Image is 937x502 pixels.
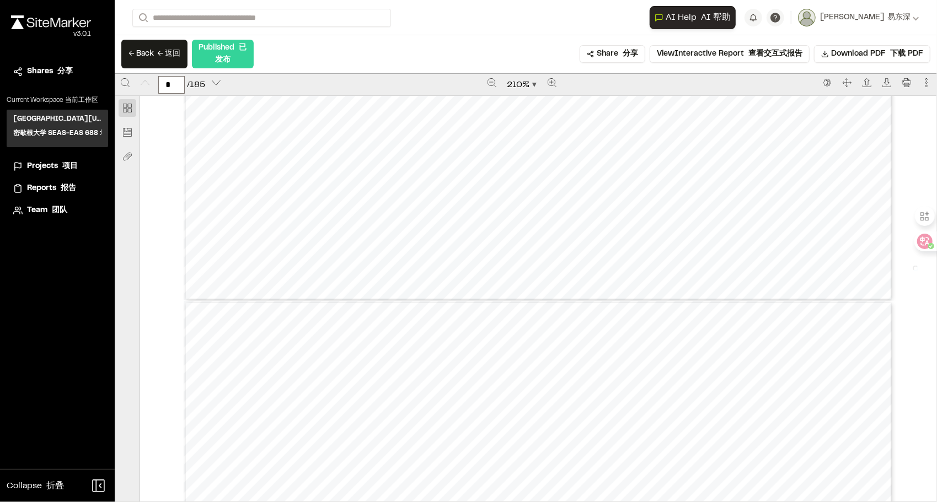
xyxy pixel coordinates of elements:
img: User [798,9,816,26]
span: [PERSON_NAME] [820,12,911,24]
font: 易东深 [887,14,911,21]
font: 项目 [62,163,78,170]
span: AI Help [666,11,731,24]
span: 210 % [507,78,530,91]
button: Search [116,74,134,91]
button: ViewInteractive Report 查看交互式报告 [650,45,810,63]
button: Next page [207,74,225,91]
button: Zoom document [503,76,541,94]
font: 报告 [61,185,76,192]
h3: [GEOGRAPHIC_DATA][US_STATE] SEAS-EAS 688 Site Planning and Design [13,114,101,143]
button: More actions [918,74,935,91]
p: Current Workspace [7,95,108,105]
button: Download PDF 下载 PDF [814,45,930,63]
button: Previous page [136,74,154,91]
a: Reports 报告 [13,182,101,195]
span: Projects [27,160,78,172]
span: Shares [27,66,73,78]
button: Open file [858,74,876,91]
font: 团队 [52,207,67,214]
button: Share 分享 [580,45,645,63]
font: ← 返回 [157,51,180,57]
span: / 185 [187,78,205,91]
button: Print [898,74,915,91]
span: Team [27,204,67,217]
button: Zoom out [483,74,501,91]
font: 分享 [57,68,73,75]
font: 下载 PDF [890,51,923,57]
span: Prepared by [PERSON_NAME], FASLA, PLA - 1 - Created with SiteMarker [244,262,921,273]
button: Thumbnail [119,99,136,117]
font: 折叠 [46,482,64,490]
button: [PERSON_NAME] 易东深 [798,9,919,26]
button: Download [878,74,896,91]
button: Open AI Assistant [650,6,736,29]
span: Download PDF [831,48,923,60]
img: rebrand.png [11,15,91,29]
button: ← Back ← 返回 [121,40,188,68]
button: Zoom in [543,74,561,91]
input: Enter a page number [158,76,185,94]
font: 当前工作区 [65,98,98,103]
div: Oh geez...please don't... [11,29,91,39]
a: Team 团队 [13,204,101,217]
font: 查看交互式报告 [748,51,802,57]
span: Reports [27,182,76,195]
font: 分享 [623,51,638,57]
button: Attachment [119,148,136,165]
div: Open AI Assistant [650,6,740,29]
a: Shares 分享 [13,66,101,78]
button: Switch to the dark theme [818,74,836,91]
span: Collapse [7,479,64,493]
font: 密歇根大学 SEAS-EAS 688 场地规划与设计 [13,131,146,136]
button: Bookmark [119,123,136,141]
div: Published [192,40,254,68]
button: Search [132,9,152,27]
button: Full screen [838,74,856,91]
a: Projects 项目 [13,160,101,172]
font: AI 帮助 [701,14,731,21]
